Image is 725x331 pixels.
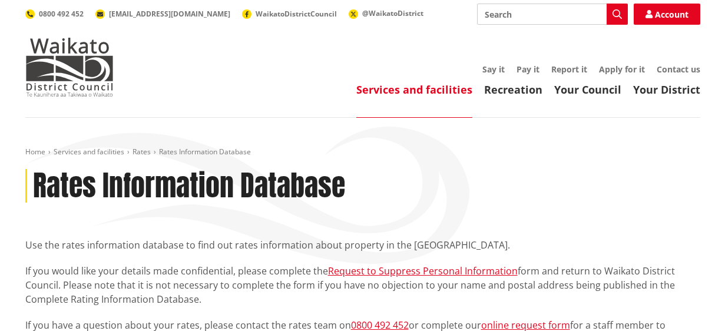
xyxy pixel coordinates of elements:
[25,147,700,157] nav: breadcrumb
[25,38,114,97] img: Waikato District Council - Te Kaunihera aa Takiwaa o Waikato
[477,4,628,25] input: Search input
[599,64,645,75] a: Apply for it
[25,264,700,306] p: If you would like your details made confidential, please complete the form and return to Waikato ...
[159,147,251,157] span: Rates Information Database
[25,238,700,252] p: Use the rates information database to find out rates information about property in the [GEOGRAPHI...
[133,147,151,157] a: Rates
[328,264,518,277] a: Request to Suppress Personal Information
[517,64,539,75] a: Pay it
[25,147,45,157] a: Home
[554,82,621,97] a: Your Council
[25,9,84,19] a: 0800 492 452
[657,64,700,75] a: Contact us
[95,9,230,19] a: [EMAIL_ADDRESS][DOMAIN_NAME]
[109,9,230,19] span: [EMAIL_ADDRESS][DOMAIN_NAME]
[39,9,84,19] span: 0800 492 452
[242,9,337,19] a: WaikatoDistrictCouncil
[633,82,700,97] a: Your District
[54,147,124,157] a: Services and facilities
[349,8,423,18] a: @WaikatoDistrict
[33,169,345,203] h1: Rates Information Database
[362,8,423,18] span: @WaikatoDistrict
[256,9,337,19] span: WaikatoDistrictCouncil
[356,82,472,97] a: Services and facilities
[484,82,542,97] a: Recreation
[551,64,587,75] a: Report it
[634,4,700,25] a: Account
[482,64,505,75] a: Say it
